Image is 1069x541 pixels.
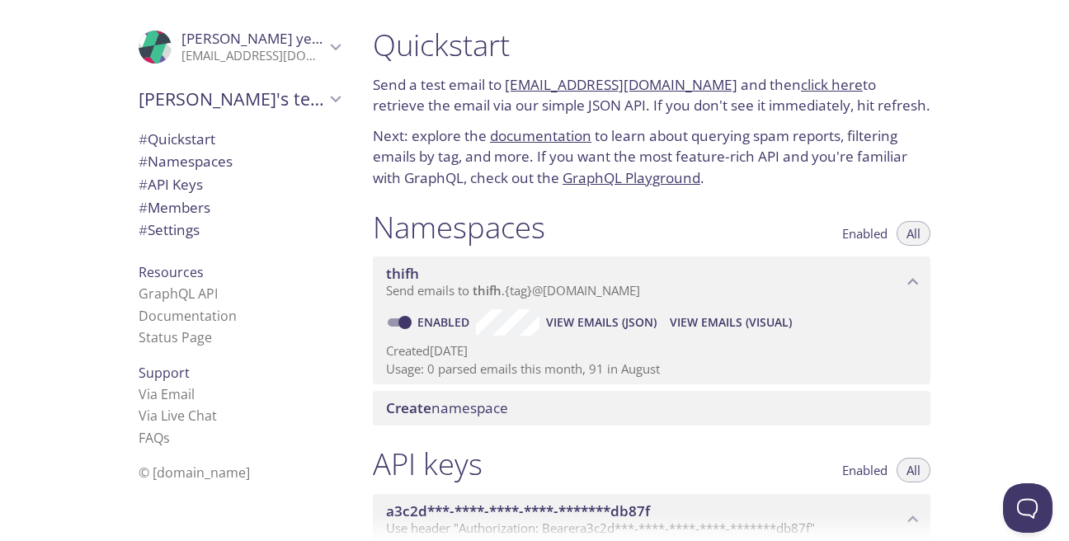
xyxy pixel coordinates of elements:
[1003,483,1053,533] iframe: Help Scout Beacon - Open
[539,309,663,336] button: View Emails (JSON)
[386,282,640,299] span: Send emails to . {tag} @[DOMAIN_NAME]
[181,29,341,48] span: [PERSON_NAME] yerbes
[505,75,737,94] a: [EMAIL_ADDRESS][DOMAIN_NAME]
[373,209,545,246] h1: Namespaces
[546,313,657,332] span: View Emails (JSON)
[139,407,217,425] a: Via Live Chat
[139,285,218,303] a: GraphQL API
[139,129,215,148] span: Quickstart
[897,458,930,482] button: All
[386,398,508,417] span: namespace
[473,282,502,299] span: thifh
[386,342,917,360] p: Created [DATE]
[386,264,419,283] span: thifh
[125,78,353,120] div: Luis's team
[386,360,917,378] p: Usage: 0 parsed emails this month, 91 in August
[373,391,930,426] div: Create namespace
[163,429,170,447] span: s
[373,125,930,189] p: Next: explore the to learn about querying spam reports, filtering emails by tag, and more. If you...
[490,126,591,145] a: documentation
[125,196,353,219] div: Members
[139,87,325,111] span: [PERSON_NAME]'s team
[139,307,237,325] a: Documentation
[125,20,353,74] div: Luis yerbes
[125,173,353,196] div: API Keys
[801,75,863,94] a: click here
[139,129,148,148] span: #
[832,458,897,482] button: Enabled
[139,198,148,217] span: #
[139,220,148,239] span: #
[373,256,930,308] div: thifh namespace
[663,309,798,336] button: View Emails (Visual)
[386,398,431,417] span: Create
[139,429,170,447] a: FAQ
[139,364,190,382] span: Support
[139,152,148,171] span: #
[373,74,930,116] p: Send a test email to and then to retrieve the email via our simple JSON API. If you don't see it ...
[670,313,792,332] span: View Emails (Visual)
[563,168,700,187] a: GraphQL Playground
[139,385,195,403] a: Via Email
[832,221,897,246] button: Enabled
[139,463,250,482] span: © [DOMAIN_NAME]
[125,150,353,173] div: Namespaces
[373,26,930,64] h1: Quickstart
[139,198,210,217] span: Members
[181,48,325,64] p: [EMAIL_ADDRESS][DOMAIN_NAME]
[415,314,476,330] a: Enabled
[373,445,483,482] h1: API keys
[125,128,353,151] div: Quickstart
[139,220,200,239] span: Settings
[139,328,212,346] a: Status Page
[139,175,203,194] span: API Keys
[125,219,353,242] div: Team Settings
[139,152,233,171] span: Namespaces
[139,175,148,194] span: #
[897,221,930,246] button: All
[139,263,204,281] span: Resources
